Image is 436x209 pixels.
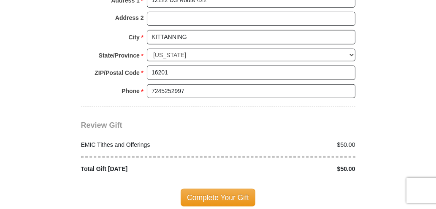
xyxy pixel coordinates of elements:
span: Review Gift [81,121,122,129]
strong: City [128,31,139,43]
div: Total Gift [DATE] [76,165,218,173]
div: $50.00 [218,140,360,149]
strong: State/Province [99,49,140,61]
div: EMIC Tithes and Offerings [76,140,218,149]
div: $50.00 [218,165,360,173]
strong: Phone [122,85,140,97]
strong: ZIP/Postal Code [95,67,140,79]
span: Complete Your Gift [181,189,255,206]
strong: Address 2 [115,12,144,24]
